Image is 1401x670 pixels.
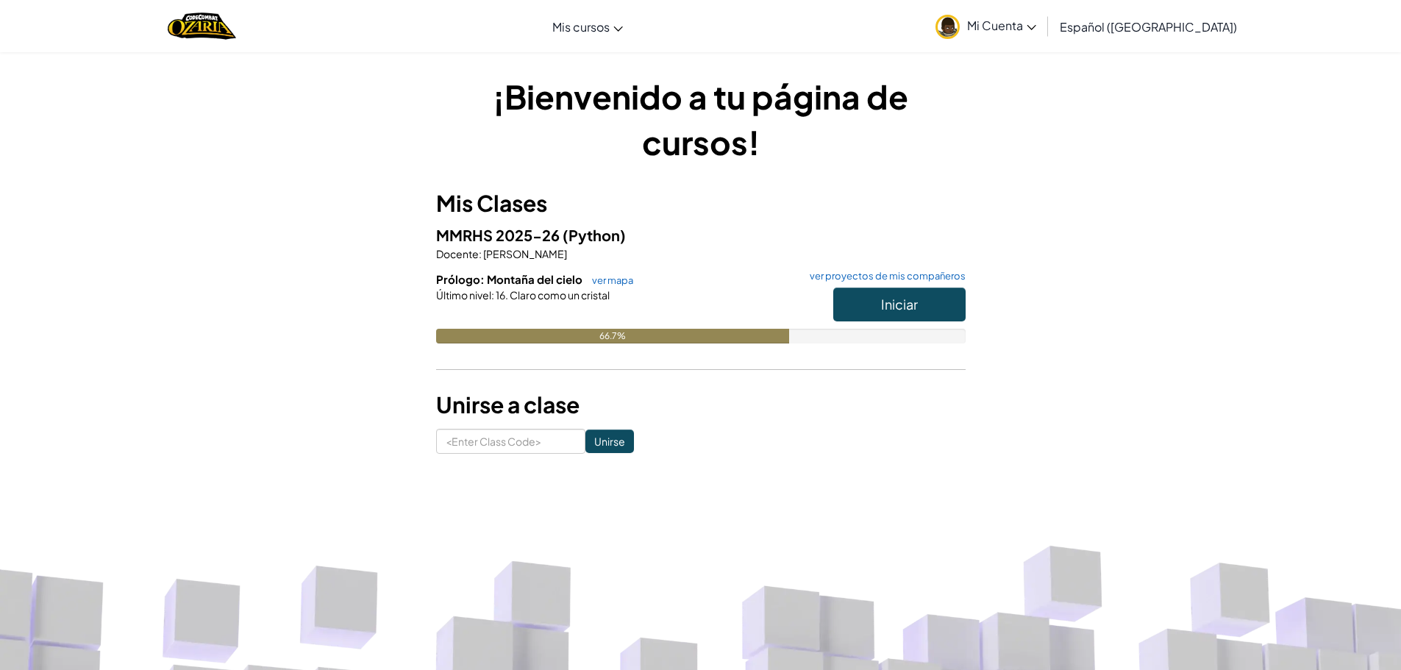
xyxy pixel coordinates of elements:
span: MMRHS 2025-26 [436,226,563,244]
span: Mi Cuenta [967,18,1036,33]
div: 66.7% [436,329,789,343]
img: Home [168,11,236,41]
a: Ozaria by CodeCombat logo [168,11,236,41]
img: avatar [935,15,960,39]
span: Español ([GEOGRAPHIC_DATA]) [1060,19,1237,35]
h3: Unirse a clase [436,388,966,421]
a: Mis cursos [545,7,630,46]
span: Mis cursos [552,19,610,35]
span: Claro como un cristal [508,288,610,302]
a: ver proyectos de mis compañeros [802,271,966,281]
span: Docente [436,247,479,260]
span: : [479,247,482,260]
input: Unirse [585,430,634,453]
h3: Mis Clases [436,187,966,220]
input: <Enter Class Code> [436,429,585,454]
a: Mi Cuenta [928,3,1044,49]
a: ver mapa [585,274,633,286]
button: Iniciar [833,288,966,321]
h1: ¡Bienvenido a tu página de cursos! [436,74,966,165]
span: Iniciar [881,296,918,313]
span: Prólogo: Montaña del cielo [436,272,585,286]
a: Español ([GEOGRAPHIC_DATA]) [1052,7,1244,46]
span: Último nivel [436,288,491,302]
span: 16. [494,288,508,302]
span: [PERSON_NAME] [482,247,567,260]
span: : [491,288,494,302]
span: (Python) [563,226,626,244]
